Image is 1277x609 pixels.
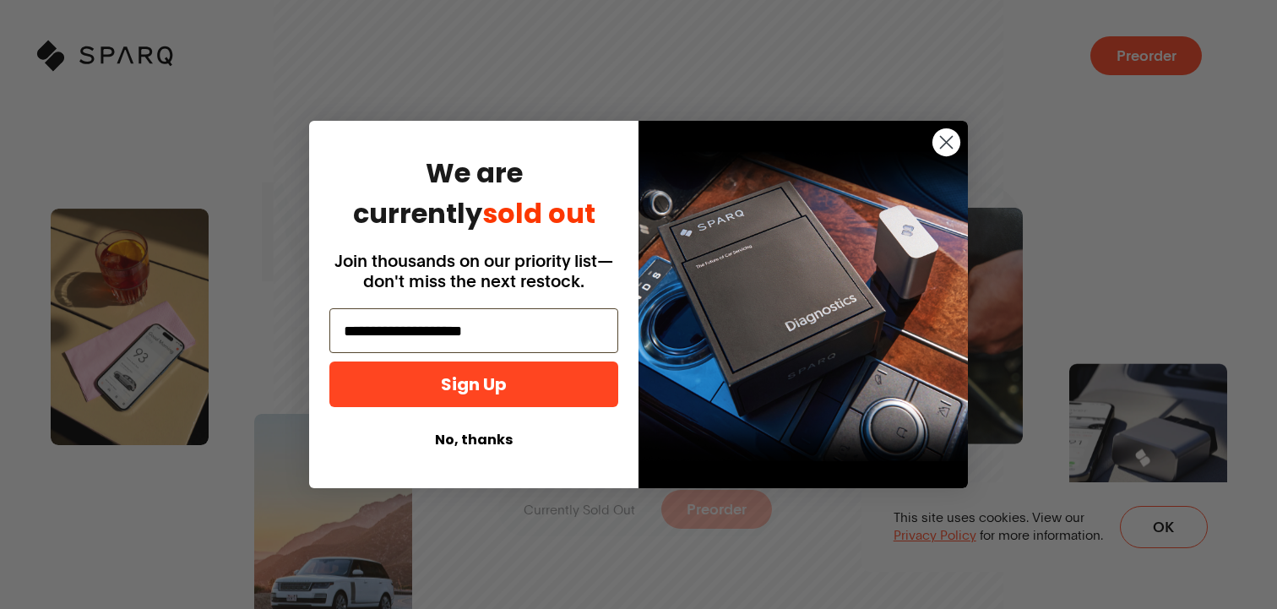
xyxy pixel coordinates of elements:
[334,251,613,291] span: Join thousands on our priority list—don't miss the next restock.
[932,128,961,157] button: Close dialog
[329,424,618,456] button: No, thanks
[482,194,595,232] span: sold out
[329,362,618,407] button: Sign Up
[353,154,595,232] span: We are currently
[638,121,968,487] img: 725c0cce-c00f-4a02-adb7-5ced8674b2d9.png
